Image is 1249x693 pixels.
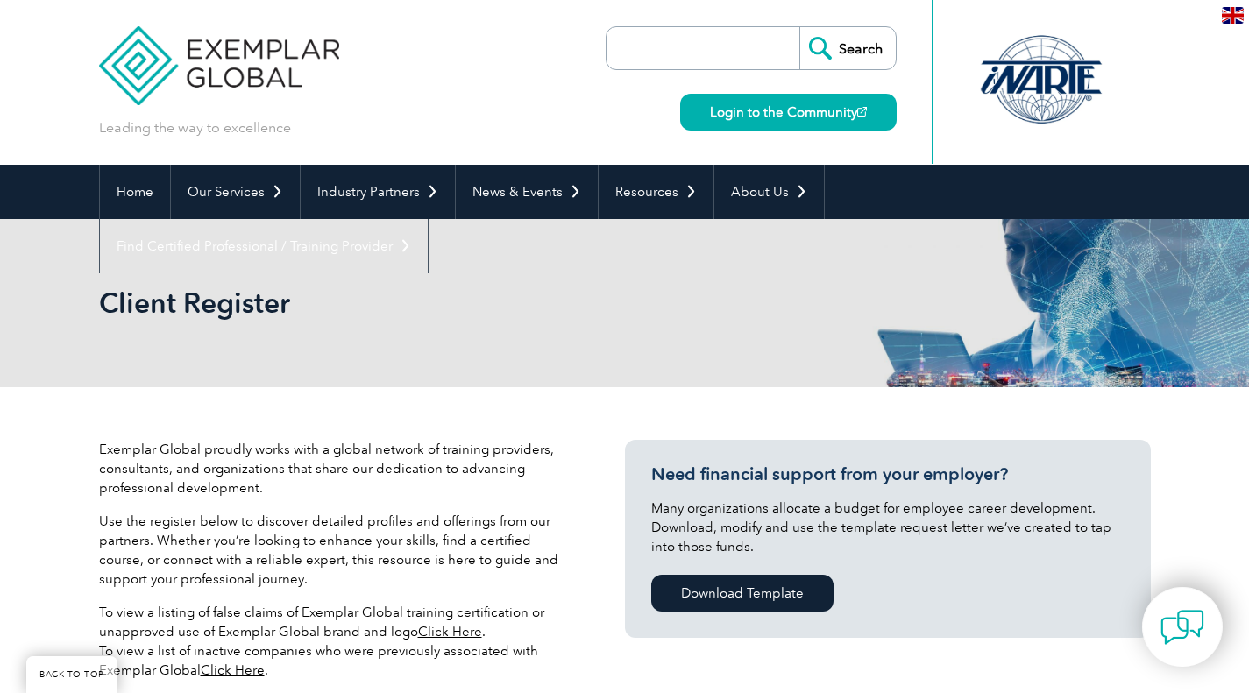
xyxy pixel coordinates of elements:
img: en [1222,7,1244,24]
img: contact-chat.png [1160,605,1204,649]
a: Resources [599,165,713,219]
a: Home [100,165,170,219]
a: Our Services [171,165,300,219]
p: To view a listing of false claims of Exemplar Global training certification or unapproved use of ... [99,603,572,680]
h3: Need financial support from your employer? [651,463,1125,485]
input: Search [799,27,896,69]
a: Find Certified Professional / Training Provider [100,219,428,273]
p: Leading the way to excellence [99,118,291,138]
p: Use the register below to discover detailed profiles and offerings from our partners. Whether you... [99,512,572,589]
a: About Us [714,165,824,219]
img: open_square.png [857,107,867,117]
a: Login to the Community [680,94,897,131]
a: Click Here [418,624,482,640]
a: Download Template [651,575,834,612]
h2: Client Register [99,289,835,317]
a: BACK TO TOP [26,656,117,693]
a: Click Here [201,662,265,678]
p: Exemplar Global proudly works with a global network of training providers, consultants, and organ... [99,440,572,498]
a: News & Events [456,165,598,219]
p: Many organizations allocate a budget for employee career development. Download, modify and use th... [651,499,1125,556]
a: Industry Partners [301,165,455,219]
